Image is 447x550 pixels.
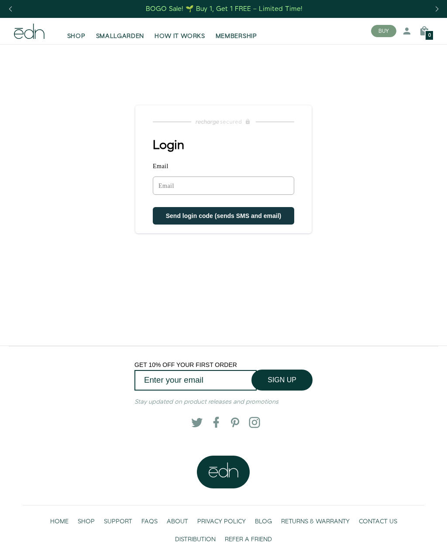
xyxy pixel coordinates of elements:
[354,512,402,530] a: CONTACT US
[137,512,162,530] a: FAQS
[155,32,205,41] span: HOW IT WORKS
[134,361,237,368] span: GET 10% OFF YOUR FIRST ORDER
[193,512,250,530] a: PRIVACY POLICY
[216,32,257,41] span: MEMBERSHIP
[153,163,294,173] label: Email
[171,530,220,548] a: DISTRIBUTION
[153,138,312,152] h1: Login
[78,517,95,526] span: SHOP
[146,4,303,14] div: BOGO Sale! 🌱 Buy 1, Get 1 FREE – Limited Time!
[255,517,272,526] span: BLOG
[359,517,397,526] span: CONTACT US
[197,517,246,526] span: PRIVACY POLICY
[210,21,262,41] a: MEMBERSHIP
[134,370,257,391] input: Enter your email
[276,512,354,530] a: RETURNS & WARRANTY
[220,530,277,548] a: REFER A FRIEND
[250,512,276,530] a: BLOG
[251,370,313,391] button: SIGN UP
[45,512,73,530] a: HOME
[96,32,144,41] span: SMALLGARDEN
[141,517,158,526] span: FAQS
[145,2,304,16] a: BOGO Sale! 🌱 Buy 1, Get 1 FREE – Limited Time!
[73,512,99,530] a: SHOP
[175,535,216,544] span: DISTRIBUTION
[134,398,279,406] em: Stay updated on product releases and promotions
[225,535,272,544] span: REFER A FRIEND
[166,212,282,219] span: Send login code (sends SMS and email)
[153,176,294,195] input: Email
[379,524,438,546] iframe: Opens a widget where you can find more information
[162,512,193,530] a: ABOUT
[371,25,396,37] button: BUY
[99,512,137,530] a: SUPPORT
[149,21,210,41] a: HOW IT WORKS
[67,32,86,41] span: SHOP
[281,517,350,526] span: RETURNS & WARRANTY
[62,21,91,41] a: SHOP
[167,517,188,526] span: ABOUT
[428,33,431,38] span: 0
[135,116,312,128] a: Recharge Subscriptions website
[104,517,132,526] span: SUPPORT
[91,21,150,41] a: SMALLGARDEN
[153,207,294,225] button: Send login code (sends SMS and email)
[50,517,69,526] span: HOME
